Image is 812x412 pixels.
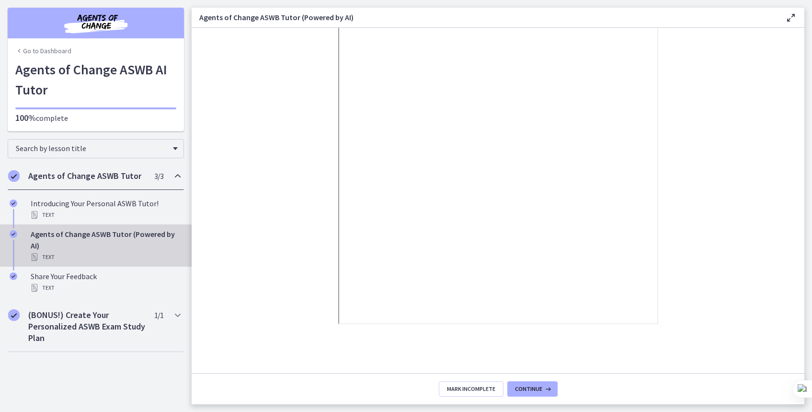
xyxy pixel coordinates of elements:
span: Continue [515,385,542,393]
div: Text [31,251,180,263]
div: Text [31,282,180,294]
div: Agents of Change ASWB Tutor (Powered by AI) [31,228,180,263]
div: Text [31,209,180,221]
span: 1 / 1 [154,309,163,321]
h3: Agents of Change ASWB Tutor (Powered by AI) [199,12,770,23]
span: Mark Incomplete [447,385,495,393]
span: Search by lesson title [16,143,168,153]
i: Completed [10,272,17,280]
i: Completed [8,170,20,182]
img: Agents of Change [38,12,153,35]
h1: Agents of Change ASWB AI Tutor [15,59,176,100]
div: Share Your Feedback [31,271,180,294]
button: Continue [507,381,558,397]
span: 100% [15,112,36,123]
i: Completed [8,309,20,321]
p: complete [15,112,176,124]
h2: (BONUS!) Create Your Personalized ASWB Exam Study Plan [28,309,145,344]
button: Mark Incomplete [439,381,503,397]
i: Completed [10,200,17,207]
span: 3 / 3 [154,170,163,182]
i: Completed [10,230,17,238]
a: Go to Dashboard [15,46,71,56]
div: Introducing Your Personal ASWB Tutor! [31,198,180,221]
div: Search by lesson title [8,139,184,158]
h2: Agents of Change ASWB Tutor [28,170,145,182]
